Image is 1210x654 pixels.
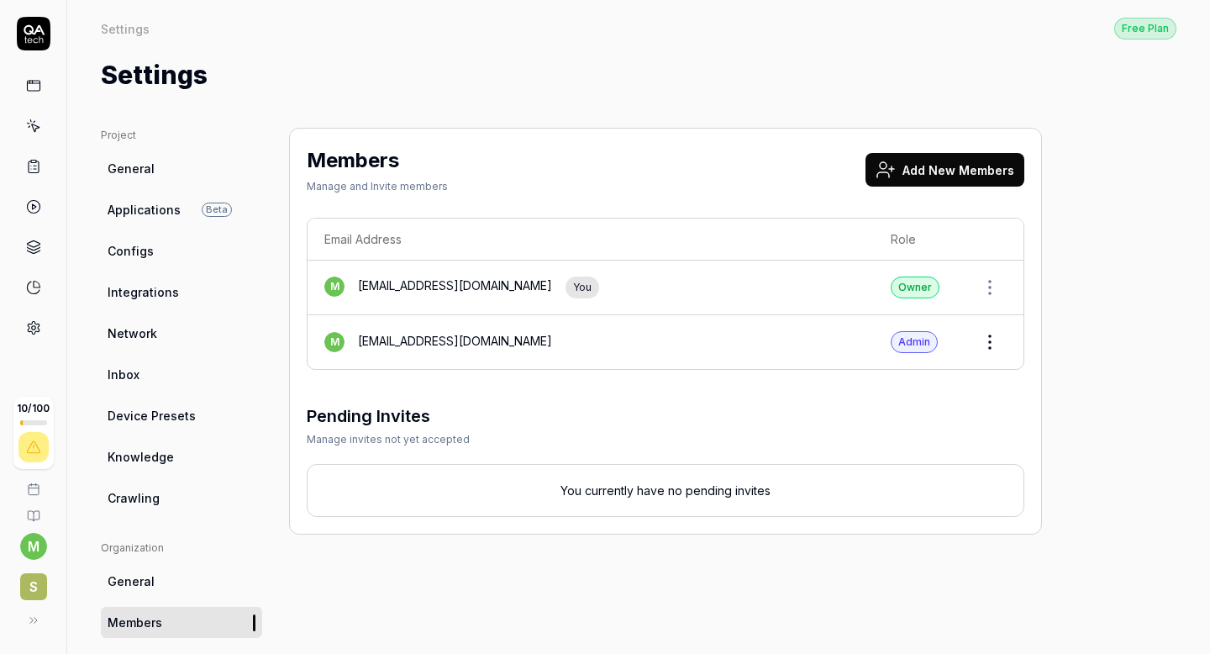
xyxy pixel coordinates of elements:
button: Open members actions menu [973,271,1007,304]
a: Integrations [101,277,262,308]
div: Manage and Invite members [307,179,448,194]
div: Owner [891,277,939,298]
span: 10 / 100 [17,403,50,414]
span: Crawling [108,489,160,507]
th: Role [874,219,956,261]
a: Network [101,318,262,349]
th: Email Address [308,219,874,261]
a: General [101,153,262,184]
a: Crawling [101,483,262,514]
span: Knowledge [108,448,174,466]
span: S [20,573,47,600]
button: Open members actions menu [973,325,1007,359]
span: Beta [202,203,232,217]
a: Documentation [7,496,60,523]
span: Configs [108,242,154,260]
div: Manage invites not yet accepted [307,432,470,447]
div: [EMAIL_ADDRESS][DOMAIN_NAME] [358,332,552,352]
div: Settings [101,20,150,37]
div: You [566,277,599,298]
a: Book a call with us [7,469,60,496]
button: Add New Members [865,153,1024,187]
span: Integrations [108,283,179,301]
span: Inbox [108,366,139,383]
a: Device Presets [101,400,262,431]
a: Members [101,607,262,638]
button: m [20,533,47,560]
span: General [108,572,155,590]
span: Applications [108,201,181,219]
span: Network [108,324,157,342]
span: m [324,277,345,297]
div: Organization [101,541,262,556]
p: You currently have no pending invites [324,482,1007,499]
span: m [324,332,345,352]
span: Device Presets [108,407,196,425]
a: General [101,566,262,597]
a: Configs [101,235,262,266]
a: Inbox [101,359,262,390]
div: Project [101,128,262,143]
div: Admin [891,331,938,353]
div: [EMAIL_ADDRESS][DOMAIN_NAME] [358,277,552,298]
button: S [7,560,60,604]
a: Knowledge [101,441,262,472]
h1: Settings [101,56,208,94]
h2: Members [307,145,399,176]
a: ApplicationsBeta [101,194,262,225]
span: Members [108,614,162,631]
span: General [108,160,155,177]
h3: Pending Invites [307,403,470,429]
div: Free Plan [1114,18,1176,40]
button: Free Plan [1114,17,1176,40]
